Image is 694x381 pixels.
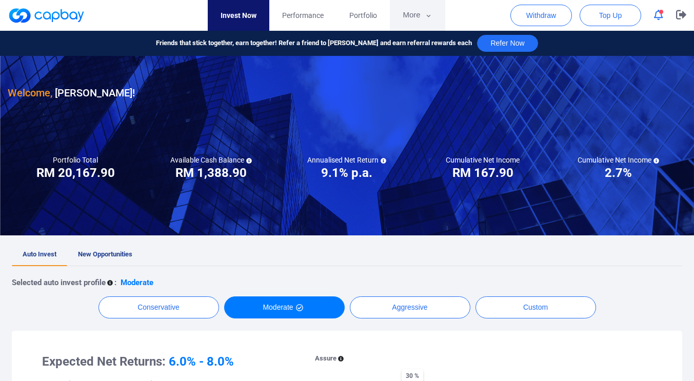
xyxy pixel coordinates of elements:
[175,165,247,181] h3: RM 1,388.90
[510,5,572,26] button: Withdraw
[307,155,386,165] h5: Annualised Net Return
[8,85,135,101] h3: [PERSON_NAME] !
[580,5,641,26] button: Top Up
[42,353,287,370] h3: Expected Net Returns:
[350,296,470,318] button: Aggressive
[321,165,372,181] h3: 9.1% p.a.
[98,296,219,318] button: Conservative
[78,250,132,258] span: New Opportunities
[282,10,324,21] span: Performance
[114,276,116,289] p: :
[475,296,596,318] button: Custom
[315,353,336,364] p: Assure
[156,38,472,49] span: Friends that stick together, earn together! Refer a friend to [PERSON_NAME] and earn referral rew...
[349,10,377,21] span: Portfolio
[477,35,538,52] button: Refer Now
[169,354,234,369] span: 6.0% - 8.0%
[452,165,513,181] h3: RM 167.90
[170,155,252,165] h5: Available Cash Balance
[12,276,106,289] p: Selected auto invest profile
[599,10,622,21] span: Top Up
[8,87,52,99] span: Welcome,
[36,165,115,181] h3: RM 20,167.90
[446,155,520,165] h5: Cumulative Net Income
[23,250,56,258] span: Auto Invest
[121,276,153,289] p: Moderate
[53,155,98,165] h5: Portfolio Total
[605,165,632,181] h3: 2.7%
[578,155,659,165] h5: Cumulative Net Income
[224,296,345,318] button: Moderate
